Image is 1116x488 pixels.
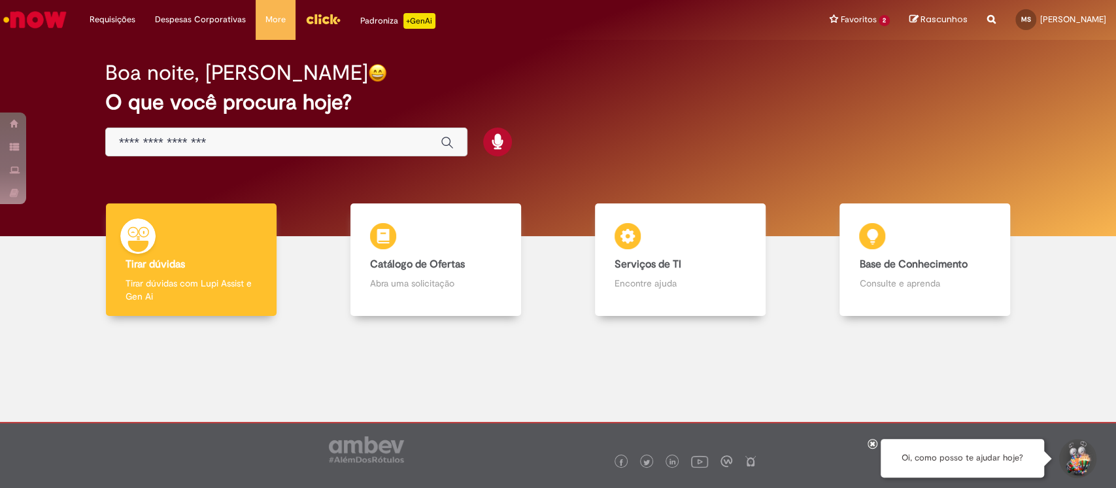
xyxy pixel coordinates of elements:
img: logo_footer_naosei.png [745,455,756,467]
p: Abra uma solicitação [370,277,501,290]
span: MS [1021,15,1031,24]
div: Oi, como posso te ajudar hoje? [881,439,1044,478]
h2: Boa noite, [PERSON_NAME] [105,61,368,84]
img: logo_footer_ambev_rotulo_gray.png [329,436,404,462]
span: More [265,13,286,26]
span: [PERSON_NAME] [1040,14,1106,25]
img: logo_footer_twitter.png [643,459,650,466]
p: Tirar dúvidas com Lupi Assist e Gen Ai [126,277,257,303]
span: Despesas Corporativas [155,13,246,26]
span: Favoritos [840,13,876,26]
b: Base de Conhecimento [859,258,967,271]
img: click_logo_yellow_360x200.png [305,9,341,29]
b: Serviços de TI [615,258,681,271]
a: Catálogo de Ofertas Abra uma solicitação [313,203,558,317]
p: Consulte e aprenda [859,277,990,290]
img: happy-face.png [368,63,387,82]
img: logo_footer_youtube.png [691,453,708,470]
img: logo_footer_workplace.png [720,455,732,467]
div: Padroniza [360,13,435,29]
h2: O que você procura hoje? [105,91,1011,114]
button: Iniciar Conversa de Suporte [1057,439,1096,478]
span: Rascunhos [921,13,968,26]
a: Tirar dúvidas Tirar dúvidas com Lupi Assist e Gen Ai [69,203,313,317]
span: Requisições [90,13,135,26]
a: Base de Conhecimento Consulte e aprenda [803,203,1047,317]
b: Tirar dúvidas [126,258,185,271]
img: ServiceNow [1,7,69,33]
img: logo_footer_facebook.png [618,459,624,466]
p: +GenAi [403,13,435,29]
a: Rascunhos [909,14,968,26]
span: 2 [879,15,890,26]
b: Catálogo de Ofertas [370,258,465,271]
p: Encontre ajuda [615,277,746,290]
img: logo_footer_linkedin.png [669,459,676,466]
a: Serviços de TI Encontre ajuda [558,203,803,317]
